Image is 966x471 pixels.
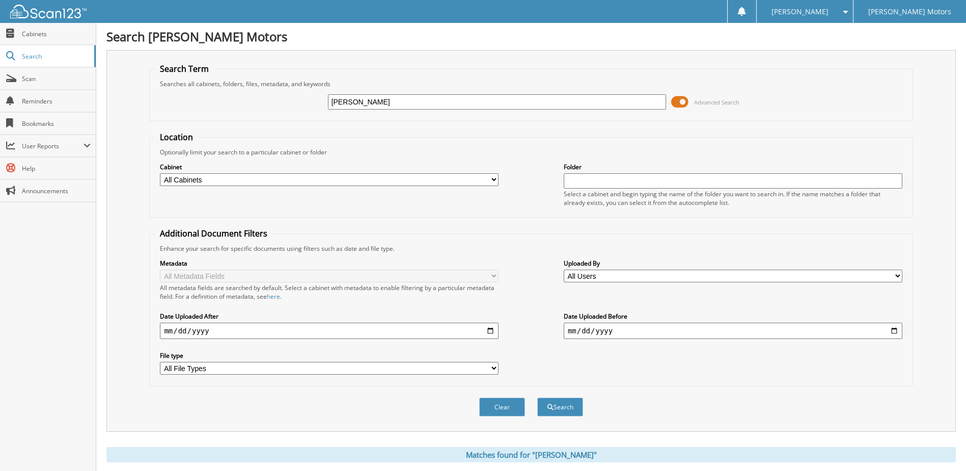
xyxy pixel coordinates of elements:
[22,142,84,150] span: User Reports
[771,9,829,15] span: [PERSON_NAME]
[22,74,91,83] span: Scan
[22,187,91,195] span: Announcements
[564,163,902,171] label: Folder
[22,119,91,128] span: Bookmarks
[564,312,902,321] label: Date Uploaded Before
[155,244,907,253] div: Enhance your search for specific documents using filters such as date and file type.
[160,351,499,360] label: File type
[868,9,951,15] span: [PERSON_NAME] Motors
[155,63,214,74] legend: Search Term
[155,80,907,88] div: Searches all cabinets, folders, files, metadata, and keywords
[155,228,272,239] legend: Additional Document Filters
[10,5,87,18] img: scan123-logo-white.svg
[267,292,280,301] a: here
[160,259,499,268] label: Metadata
[564,259,902,268] label: Uploaded By
[479,398,525,416] button: Clear
[160,283,499,301] div: All metadata fields are searched by default. Select a cabinet with metadata to enable filtering b...
[537,398,583,416] button: Search
[160,163,499,171] label: Cabinet
[694,98,739,106] span: Advanced Search
[564,190,902,207] div: Select a cabinet and begin typing the name of the folder you want to search in. If the name match...
[106,447,956,462] div: Matches found for "[PERSON_NAME]"
[22,164,91,173] span: Help
[22,52,89,61] span: Search
[564,323,902,339] input: end
[160,312,499,321] label: Date Uploaded After
[106,28,956,45] h1: Search [PERSON_NAME] Motors
[155,148,907,156] div: Optionally limit your search to a particular cabinet or folder
[22,97,91,106] span: Reminders
[22,30,91,38] span: Cabinets
[160,323,499,339] input: start
[155,132,198,143] legend: Location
